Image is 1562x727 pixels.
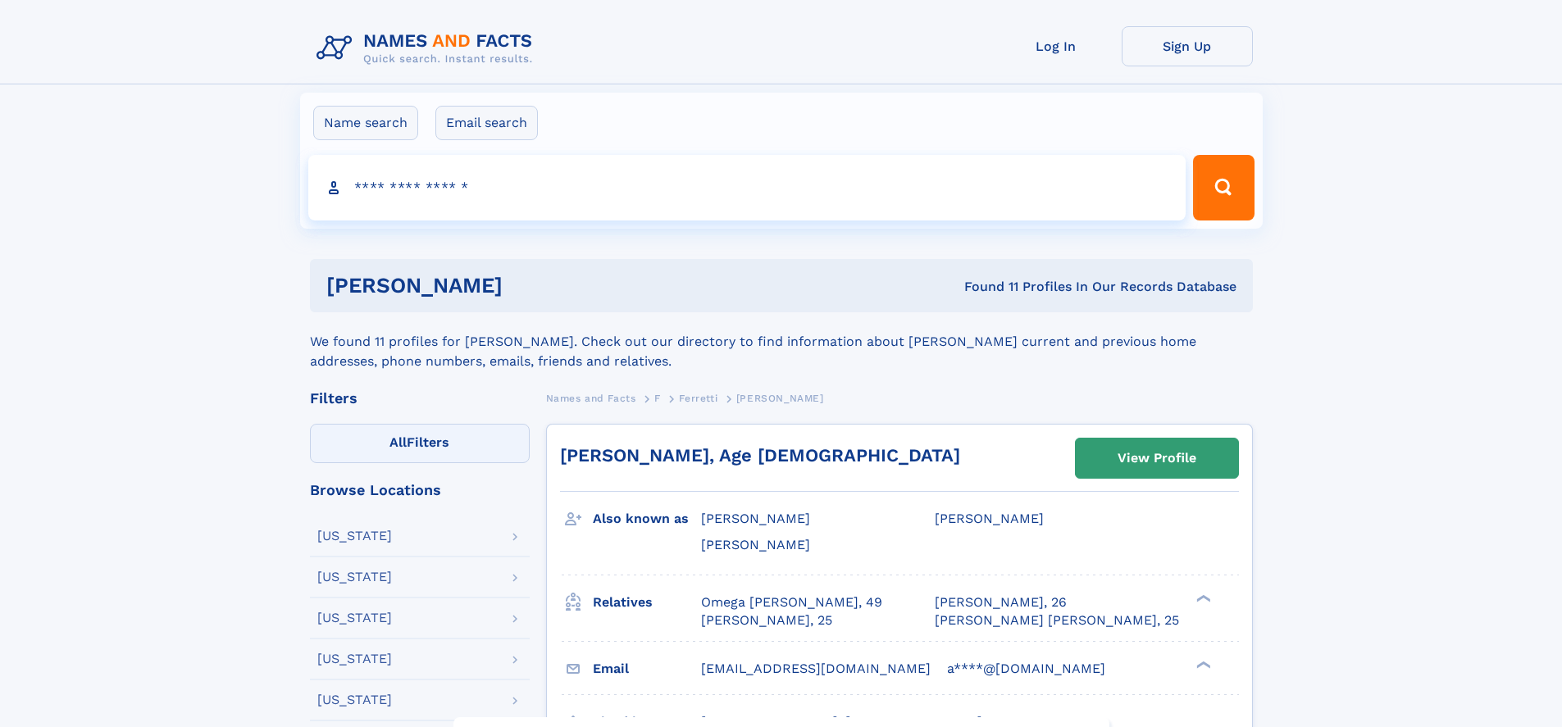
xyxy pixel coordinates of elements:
a: View Profile [1076,438,1238,478]
div: Found 11 Profiles In Our Records Database [733,278,1236,296]
a: [PERSON_NAME], 25 [701,611,832,629]
div: ❯ [1192,659,1212,670]
div: [US_STATE] [317,529,392,543]
div: [US_STATE] [317,693,392,707]
a: F [654,388,661,408]
a: Omega [PERSON_NAME], 49 [701,593,882,611]
span: F [654,393,661,404]
div: [US_STATE] [317,652,392,666]
input: search input [308,155,1186,220]
button: Search Button [1193,155,1254,220]
span: [PERSON_NAME] [701,537,810,552]
a: Log In [990,26,1122,66]
label: Email search [435,106,538,140]
label: Name search [313,106,418,140]
label: Filters [310,424,530,463]
h3: Also known as [593,505,701,533]
span: [PERSON_NAME] [935,511,1044,526]
div: [US_STATE] [317,570,392,584]
a: Sign Up [1122,26,1253,66]
span: [EMAIL_ADDRESS][DOMAIN_NAME] [701,661,931,676]
div: ❯ [1192,593,1212,603]
div: Filters [310,391,530,406]
div: Browse Locations [310,483,530,498]
a: Ferretti [679,388,717,408]
h3: Relatives [593,588,701,616]
a: [PERSON_NAME] [PERSON_NAME], 25 [935,611,1179,629]
h3: Email [593,655,701,683]
h1: [PERSON_NAME] [326,275,734,296]
span: [PERSON_NAME] [736,393,824,404]
a: [PERSON_NAME], 26 [935,593,1067,611]
span: Ferretti [679,393,717,404]
span: All [389,434,407,450]
span: [PERSON_NAME] [701,511,810,526]
div: View Profile [1118,439,1196,477]
img: Logo Names and Facts [310,26,546,70]
div: [US_STATE] [317,611,392,625]
a: [PERSON_NAME], Age [DEMOGRAPHIC_DATA] [560,445,960,466]
a: Names and Facts [546,388,636,408]
div: We found 11 profiles for [PERSON_NAME]. Check out our directory to find information about [PERSON... [310,312,1253,371]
